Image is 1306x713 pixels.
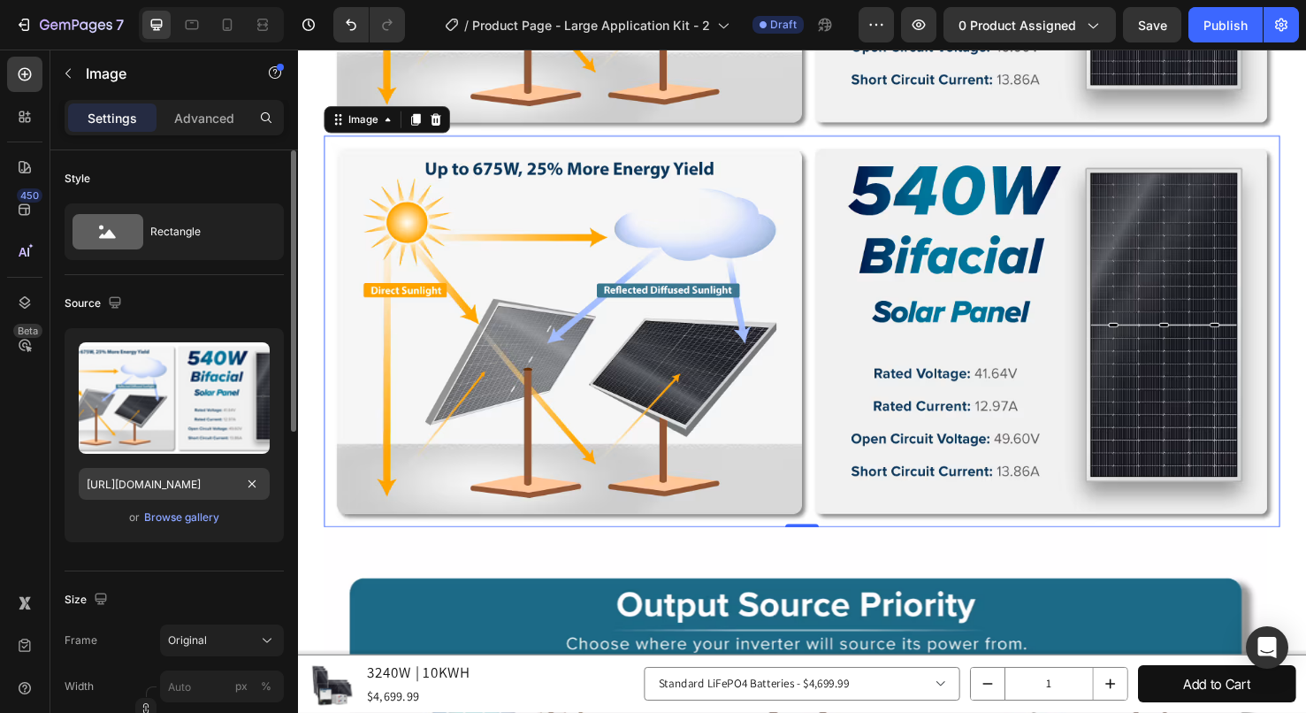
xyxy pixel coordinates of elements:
button: px [256,676,277,697]
label: Frame [65,632,97,648]
div: Open Intercom Messenger [1246,626,1288,669]
div: Publish [1203,16,1248,34]
div: Beta [13,324,42,338]
span: Draft [770,17,797,33]
img: gempages_488470498024358924-0a9c57cf-7c47-4fb6-87ff-f2a85ede60cd.png [27,91,1034,503]
p: Advanced [174,109,234,127]
span: / [464,16,469,34]
img: preview-image [79,342,270,454]
div: % [261,678,271,694]
span: 0 product assigned [958,16,1076,34]
label: Width [65,678,94,694]
div: Rectangle [150,211,258,252]
input: px% [160,671,284,702]
p: Image [86,63,236,84]
span: Original [168,632,207,648]
h1: 3240W | 10KWH [71,642,183,670]
button: increment [837,651,873,685]
span: Save [1138,18,1167,33]
button: 7 [7,7,132,42]
input: quantity [744,651,837,685]
button: Browse gallery [143,509,220,526]
div: Image [50,66,88,82]
button: Save [1123,7,1181,42]
div: Source [65,292,126,316]
button: % [231,676,252,697]
p: Settings [88,109,137,127]
div: Size [65,588,111,612]
div: 450 [17,188,42,203]
div: Style [65,171,90,187]
button: 0 product assigned [943,7,1116,42]
div: px [235,678,248,694]
button: Publish [1188,7,1263,42]
button: decrement [708,651,744,685]
div: Browse gallery [144,510,219,525]
div: Add to Cart [932,655,1003,681]
iframe: Design area [298,50,1306,713]
span: or [129,507,140,528]
span: Product Page - Large Application Kit - 2 [472,16,710,34]
button: Add to Cart [884,648,1050,688]
input: https://example.com/image.jpg [79,468,270,500]
p: 7 [116,14,124,35]
button: Original [160,625,284,656]
div: $4,699.99 [71,670,183,694]
div: Undo/Redo [333,7,405,42]
img: 3240W | 10KWH - ExpertPower Direct [11,643,60,693]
